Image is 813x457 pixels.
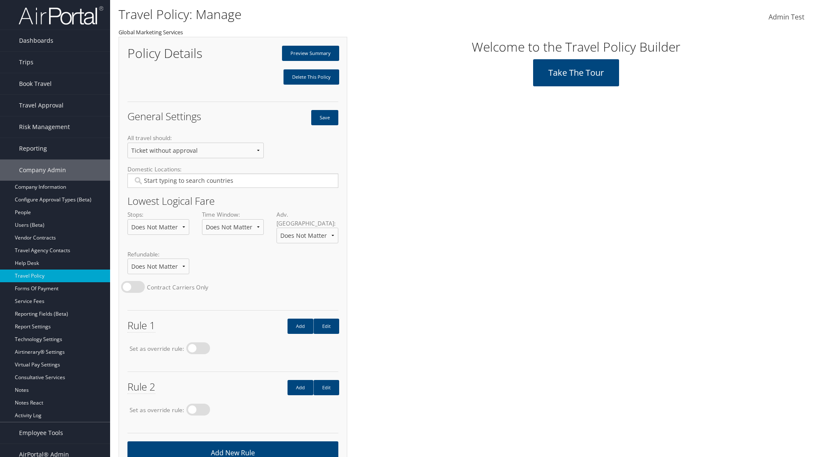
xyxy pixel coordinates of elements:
[127,380,155,394] span: Rule 2
[19,30,53,51] span: Dashboards
[130,344,184,353] label: Set as override rule:
[202,219,264,235] select: Time Window:
[277,228,338,243] select: Adv. [GEOGRAPHIC_DATA]:
[283,69,339,85] a: Delete This Policy
[127,165,338,195] label: Domestic Locations:
[127,196,338,206] h2: Lowest Logical Fare
[769,4,805,30] a: Admin Test
[127,219,189,235] select: Stops:
[19,73,52,94] span: Book Travel
[311,110,338,125] button: Save
[127,259,189,274] select: Refundable:
[127,134,264,165] label: All travel should:
[19,116,70,138] span: Risk Management
[147,283,208,292] label: Contract Carriers Only
[19,138,47,159] span: Reporting
[19,422,63,443] span: Employee Tools
[313,319,339,334] a: Edit
[127,143,264,158] select: All travel should:
[127,318,155,333] span: Rule 1
[133,176,332,185] input: Domestic Locations:
[19,52,33,73] span: Trips
[127,47,227,60] h1: Policy Details
[282,46,339,61] a: Preview Summary
[127,111,227,121] h2: General Settings
[127,210,189,241] label: Stops:
[119,6,576,23] h1: Travel Policy: Manage
[19,160,66,181] span: Company Admin
[130,406,184,414] label: Set as override rule:
[127,250,189,281] label: Refundable:
[533,59,619,86] a: Take the tour
[19,95,64,116] span: Travel Approval
[19,6,103,25] img: airportal-logo.png
[288,380,313,395] a: Add
[202,210,264,241] label: Time Window:
[313,380,339,395] a: Edit
[354,38,798,56] h1: Welcome to the Travel Policy Builder
[769,12,805,22] span: Admin Test
[288,319,313,334] a: Add
[119,28,183,36] small: Global Marketing Services
[277,210,338,250] label: Adv. [GEOGRAPHIC_DATA]:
